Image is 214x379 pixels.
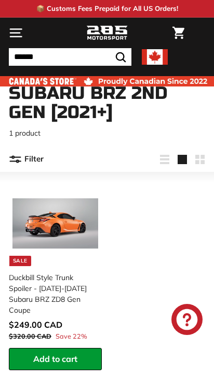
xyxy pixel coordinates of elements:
[9,348,102,370] button: Add to cart
[56,331,87,341] span: Save 22%
[9,147,44,172] button: Filter
[86,24,128,42] img: Logo_285_Motorsport_areodynamics_components
[33,354,77,364] span: Add to cart
[9,48,131,66] input: Search
[9,256,31,266] div: Sale
[9,177,102,348] a: Sale Duckbill Style Trunk Spoiler - [DATE]-[DATE] Subaru BRZ ZD8 Gen Coupe Save 22%
[9,84,205,123] h1: Subaru BRZ 2nd Gen [2021+]
[168,304,206,338] inbox-online-store-chat: Shopify online store chat
[9,128,205,139] p: 1 product
[36,4,178,14] p: 📦 Customs Fees Prepaid for All US Orders!
[167,18,190,48] a: Cart
[9,332,51,340] span: $320.00 CAD
[9,272,96,316] div: Duckbill Style Trunk Spoiler - [DATE]-[DATE] Subaru BRZ ZD8 Gen Coupe
[9,319,62,330] span: $249.00 CAD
